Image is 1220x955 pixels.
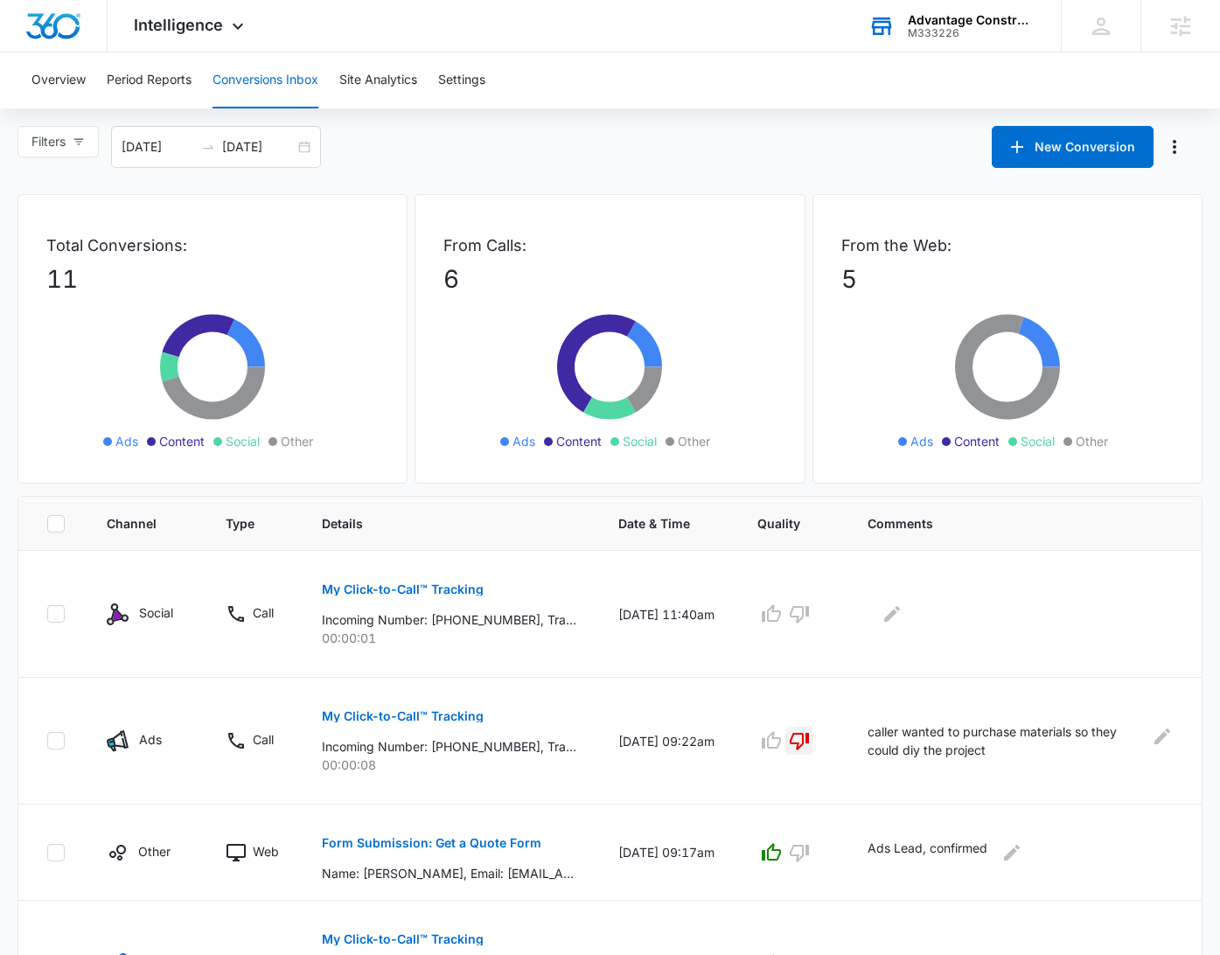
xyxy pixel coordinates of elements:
[28,28,42,42] img: logo_orange.svg
[992,126,1154,168] button: New Conversion
[868,514,1148,533] span: Comments
[438,52,485,108] button: Settings
[47,101,61,115] img: tab_domain_overview_orange.svg
[954,432,1000,450] span: Content
[910,432,933,450] span: Ads
[908,27,1035,39] div: account id
[174,101,188,115] img: tab_keywords_by_traffic_grey.svg
[201,140,215,154] span: to
[193,103,295,115] div: Keywords by Traffic
[45,45,192,59] div: Domain: [DOMAIN_NAME]
[322,756,576,774] p: 00:00:08
[107,514,158,533] span: Channel
[322,864,576,882] p: Name: [PERSON_NAME], Email: [EMAIL_ADDRESS][DOMAIN_NAME], Phone: [PHONE_NUMBER], How can we help?...
[868,839,987,867] p: Ads Lead, confirmed
[1021,432,1055,450] span: Social
[322,837,541,849] p: Form Submission: Get a Quote Form
[1161,133,1189,161] button: Manage Numbers
[49,28,86,42] div: v 4.0.25
[115,432,138,450] span: Ads
[28,45,42,59] img: website_grey.svg
[443,234,776,257] p: From Calls:
[139,603,173,622] p: Social
[139,730,162,749] p: Ads
[512,432,535,450] span: Ads
[226,432,260,450] span: Social
[878,600,906,628] button: Edit Comments
[226,514,254,533] span: Type
[253,603,274,622] p: Call
[213,52,318,108] button: Conversions Inbox
[201,140,215,154] span: swap-right
[159,432,205,450] span: Content
[322,629,576,647] p: 00:00:01
[107,52,192,108] button: Period Reports
[322,695,484,737] button: My Click-to-Call™ Tracking
[46,234,379,257] p: Total Conversions:
[322,610,576,629] p: Incoming Number: [PHONE_NUMBER], Tracking Number: [PHONE_NUMBER], Ring To: [PHONE_NUMBER], Caller...
[556,432,602,450] span: Content
[841,261,1174,297] p: 5
[443,261,776,297] p: 6
[322,568,484,610] button: My Click-to-Call™ Tracking
[222,137,295,157] input: End date
[597,805,736,901] td: [DATE] 09:17am
[678,432,710,450] span: Other
[66,103,157,115] div: Domain Overview
[253,730,274,749] p: Call
[908,13,1035,27] div: account name
[322,822,541,864] button: Form Submission: Get a Quote Form
[138,842,171,861] p: Other
[1151,722,1174,750] button: Edit Comments
[253,842,279,861] p: Web
[17,126,99,157] button: Filters
[322,933,484,945] p: My Click-to-Call™ Tracking
[841,234,1174,257] p: From the Web:
[339,52,417,108] button: Site Analytics
[597,551,736,678] td: [DATE] 11:40am
[623,432,657,450] span: Social
[998,839,1026,867] button: Edit Comments
[322,583,484,596] p: My Click-to-Call™ Tracking
[122,137,194,157] input: Start date
[134,16,223,34] span: Intelligence
[618,514,690,533] span: Date & Time
[322,737,576,756] p: Incoming Number: [PHONE_NUMBER], Tracking Number: [PHONE_NUMBER], Ring To: [PHONE_NUMBER], Caller...
[46,261,379,297] p: 11
[281,432,313,450] span: Other
[757,514,800,533] span: Quality
[868,722,1140,759] p: caller wanted to purchase materials so they could diy the project
[322,514,551,533] span: Details
[31,52,86,108] button: Overview
[31,132,66,151] span: Filters
[322,710,484,722] p: My Click-to-Call™ Tracking
[597,678,736,805] td: [DATE] 09:22am
[1076,432,1108,450] span: Other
